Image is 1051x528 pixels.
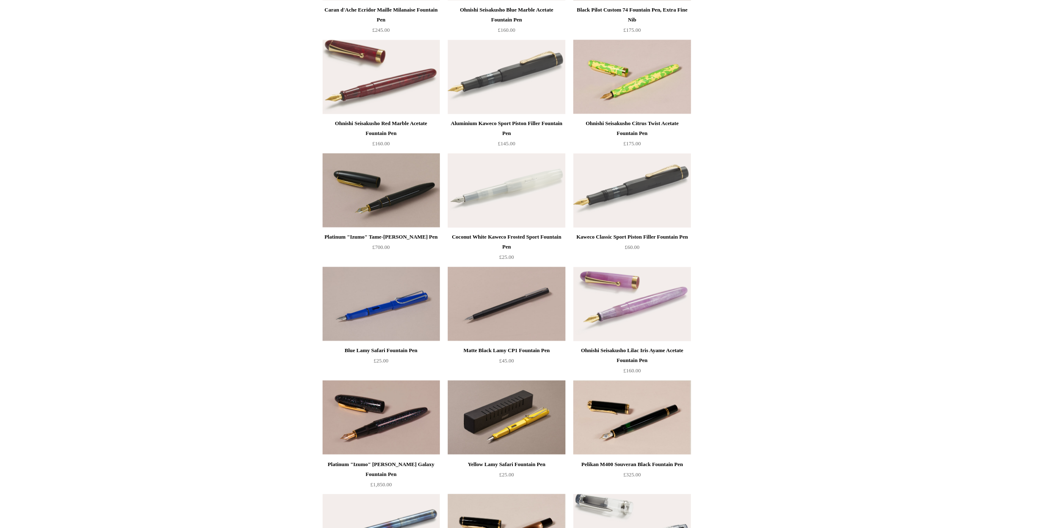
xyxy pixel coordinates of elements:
[323,153,440,227] img: Platinum "Izumo" Tame-nuri Fountain Pen
[448,346,565,379] a: Matte Black Lamy CP1 Fountain Pen £45.00
[450,5,563,25] div: Ohnishi Seisakusho Blue Marble Acetate Fountain Pen
[450,118,563,138] div: Aluminium Kaweco Sport Piston Filler Fountain Pen
[323,459,440,493] a: Platinum "Izumo" [PERSON_NAME] Galaxy Fountain Pen £1,850.00
[450,346,563,355] div: Matte Black Lamy CP1 Fountain Pen
[323,380,440,455] img: Platinum "Izumo" Raden Galaxy Fountain Pen
[575,5,688,25] div: Black Pilot Custom 74 Fountain Pen, Extra Fine Nib
[575,232,688,242] div: Kaweco Classic Sport Piston Filler Fountain Pen
[573,40,690,114] a: Ohnishi Seisakusho Citrus Twist Acetate Fountain Pen Ohnishi Seisakusho Citrus Twist Acetate Foun...
[623,140,641,147] span: £175.00
[448,118,565,152] a: Aluminium Kaweco Sport Piston Filler Fountain Pen £145.00
[499,254,514,260] span: £25.00
[325,118,438,138] div: Ohnishi Seisakusho Red Marble Acetate Fountain Pen
[448,40,565,114] img: Aluminium Kaweco Sport Piston Filler Fountain Pen
[573,40,690,114] img: Ohnishi Seisakusho Citrus Twist Acetate Fountain Pen
[323,346,440,379] a: Blue Lamy Safari Fountain Pen £25.00
[499,358,514,364] span: £45.00
[372,27,389,33] span: £245.00
[573,267,690,341] a: Ohnishi Seisakusho Lilac Iris Ayame Acetate Fountain Pen Ohnishi Seisakusho Lilac Iris Ayame Acet...
[323,118,440,152] a: Ohnishi Seisakusho Red Marble Acetate Fountain Pen £160.00
[323,40,440,114] img: Ohnishi Seisakusho Red Marble Acetate Fountain Pen
[573,267,690,341] img: Ohnishi Seisakusho Lilac Iris Ayame Acetate Fountain Pen
[575,346,688,365] div: Ohnishi Seisakusho Lilac Iris Ayame Acetate Fountain Pen
[323,267,440,341] a: Blue Lamy Safari Fountain Pen Blue Lamy Safari Fountain Pen
[448,459,565,493] a: Yellow Lamy Safari Fountain Pen £25.00
[623,471,641,477] span: £325.00
[623,27,641,33] span: £175.00
[448,40,565,114] a: Aluminium Kaweco Sport Piston Filler Fountain Pen Aluminium Kaweco Sport Piston Filler Fountain Pen
[325,232,438,242] div: Platinum "Izumo" Tame-[PERSON_NAME] Pen
[323,380,440,455] a: Platinum "Izumo" Raden Galaxy Fountain Pen Platinum "Izumo" Raden Galaxy Fountain Pen
[573,459,690,493] a: Pelikan M400 Souveran Black Fountain Pen £325.00
[573,380,690,455] img: Pelikan M400 Souveran Black Fountain Pen
[370,481,392,487] span: £1,850.00
[448,153,565,227] a: Coconut White Kaweco Frosted Sport Fountain Pen Coconut White Kaweco Frosted Sport Fountain Pen
[498,140,515,147] span: £145.00
[448,232,565,266] a: Coconut White Kaweco Frosted Sport Fountain Pen £25.00
[573,346,690,379] a: Ohnishi Seisakusho Lilac Iris Ayame Acetate Fountain Pen £160.00
[499,471,514,477] span: £25.00
[573,153,690,227] a: Kaweco Classic Sport Piston Filler Fountain Pen Kaweco Classic Sport Piston Filler Fountain Pen
[325,5,438,25] div: Caran d'Ache Ecridor Maille Milanaise Fountain Pen
[450,232,563,252] div: Coconut White Kaweco Frosted Sport Fountain Pen
[325,459,438,479] div: Platinum "Izumo" [PERSON_NAME] Galaxy Fountain Pen
[573,5,690,39] a: Black Pilot Custom 74 Fountain Pen, Extra Fine Nib £175.00
[448,380,565,455] img: Yellow Lamy Safari Fountain Pen
[448,267,565,341] img: Matte Black Lamy CP1 Fountain Pen
[372,244,389,250] span: £700.00
[623,367,641,374] span: £160.00
[573,118,690,152] a: Ohnishi Seisakusho Citrus Twist Acetate Fountain Pen £175.00
[573,232,690,266] a: Kaweco Classic Sport Piston Filler Fountain Pen £60.00
[448,380,565,455] a: Yellow Lamy Safari Fountain Pen Yellow Lamy Safari Fountain Pen
[573,380,690,455] a: Pelikan M400 Souveran Black Fountain Pen Pelikan M400 Souveran Black Fountain Pen
[498,27,515,33] span: £160.00
[448,267,565,341] a: Matte Black Lamy CP1 Fountain Pen Matte Black Lamy CP1 Fountain Pen
[575,118,688,138] div: Ohnishi Seisakusho Citrus Twist Acetate Fountain Pen
[325,346,438,355] div: Blue Lamy Safari Fountain Pen
[450,459,563,469] div: Yellow Lamy Safari Fountain Pen
[374,358,389,364] span: £25.00
[448,5,565,39] a: Ohnishi Seisakusho Blue Marble Acetate Fountain Pen £160.00
[573,153,690,227] img: Kaweco Classic Sport Piston Filler Fountain Pen
[323,40,440,114] a: Ohnishi Seisakusho Red Marble Acetate Fountain Pen Ohnishi Seisakusho Red Marble Acetate Fountain...
[575,459,688,469] div: Pelikan M400 Souveran Black Fountain Pen
[323,153,440,227] a: Platinum "Izumo" Tame-nuri Fountain Pen Platinum "Izumo" Tame-nuri Fountain Pen
[323,5,440,39] a: Caran d'Ache Ecridor Maille Milanaise Fountain Pen £245.00
[372,140,389,147] span: £160.00
[448,153,565,227] img: Coconut White Kaweco Frosted Sport Fountain Pen
[323,267,440,341] img: Blue Lamy Safari Fountain Pen
[625,244,640,250] span: £60.00
[323,232,440,266] a: Platinum "Izumo" Tame-[PERSON_NAME] Pen £700.00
